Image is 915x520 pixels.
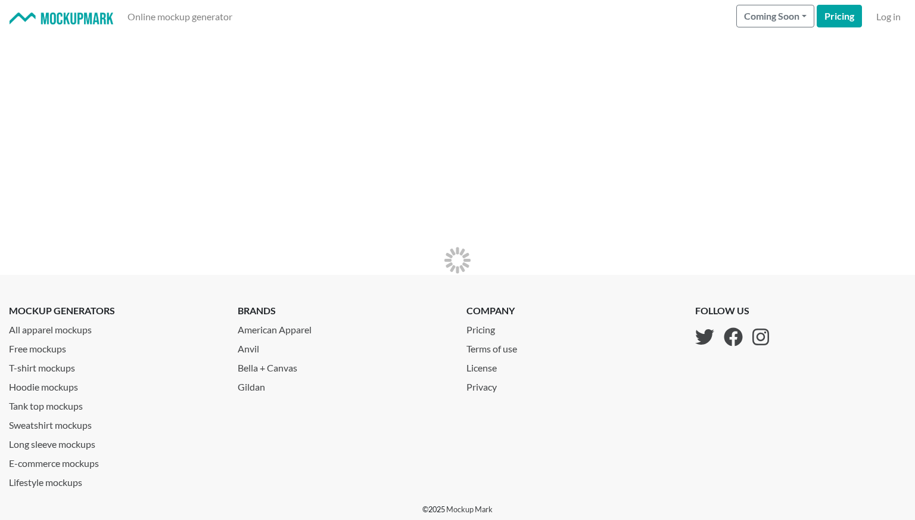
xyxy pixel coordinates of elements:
p: brands [238,304,449,318]
a: Mockup Mark [446,504,493,514]
a: Tank top mockups [9,394,220,413]
a: Terms of use [466,337,527,356]
a: Anvil [238,337,449,356]
a: Log in [872,5,905,29]
button: Coming Soon [736,5,814,27]
a: License [466,356,527,375]
a: Hoodie mockups [9,375,220,394]
a: E-commerce mockups [9,451,220,471]
a: Pricing [817,5,862,27]
p: company [466,304,527,318]
p: © 2025 [422,504,493,515]
p: mockup generators [9,304,220,318]
a: T-shirt mockups [9,356,220,375]
a: Long sleeve mockups [9,432,220,451]
a: Pricing [466,318,527,337]
a: Gildan [238,375,449,394]
a: American Apparel [238,318,449,337]
a: All apparel mockups [9,318,220,337]
a: Free mockups [9,337,220,356]
a: Privacy [466,375,527,394]
a: Online mockup generator [123,5,237,29]
p: follow us [695,304,769,318]
a: Sweatshirt mockups [9,413,220,432]
img: Mockup Mark [10,13,113,25]
a: Lifestyle mockups [9,471,220,490]
a: Bella + Canvas [238,356,449,375]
